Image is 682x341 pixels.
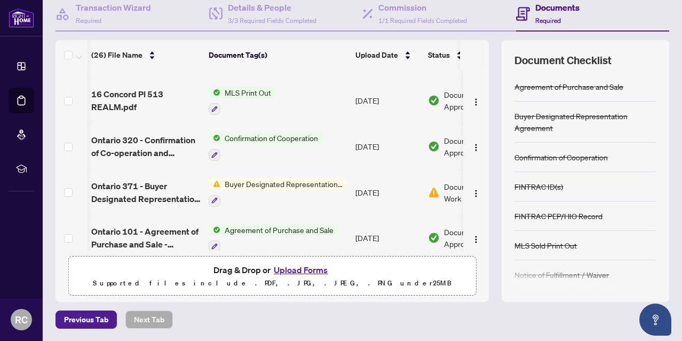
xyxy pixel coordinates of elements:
[64,311,108,328] span: Previous Tab
[220,224,338,236] span: Agreement of Purchase and Sale
[351,215,424,261] td: [DATE]
[351,78,424,124] td: [DATE]
[220,132,322,144] span: Confirmation of Cooperation
[514,269,609,281] div: Notice of Fulfillment / Waiver
[209,132,322,161] button: Status IconConfirmation of Cooperation
[428,187,440,198] img: Document Status
[209,178,220,190] img: Status Icon
[444,135,510,158] span: Document Approved
[514,151,608,163] div: Confirmation of Cooperation
[467,138,485,155] button: Logo
[472,98,480,106] img: Logo
[428,141,440,152] img: Document Status
[472,143,480,152] img: Logo
[378,17,467,25] span: 1/1 Required Fields Completed
[75,277,469,290] p: Supported files include .PDF, .JPG, .JPEG, .PNG under 25 MB
[378,1,467,14] h4: Commission
[15,312,28,327] span: RC
[444,181,510,204] span: Document Needs Work
[9,8,34,28] img: logo
[228,1,316,14] h4: Details & People
[428,95,440,106] img: Document Status
[428,232,440,244] img: Document Status
[535,17,561,25] span: Required
[91,88,200,113] span: 16 Concord Pl 513 REALM.pdf
[514,110,656,134] div: Buyer Designated Representation Agreement
[91,180,200,205] span: Ontario 371 - Buyer Designated Representation Agreement - Authority for Purchase or Lease.pdf
[91,225,200,251] span: Ontario 101 - Agreement of Purchase and Sale - Condominium Resale-20-2.pdf
[351,169,424,215] td: [DATE]
[213,263,331,277] span: Drag & Drop or
[220,178,347,190] span: Buyer Designated Representation Agreement
[204,40,351,70] th: Document Tag(s)
[209,224,220,236] img: Status Icon
[76,17,101,25] span: Required
[76,1,151,14] h4: Transaction Wizard
[87,40,204,70] th: (26) File Name
[639,304,671,336] button: Open asap
[209,178,347,207] button: Status IconBuyer Designated Representation Agreement
[228,17,316,25] span: 3/3 Required Fields Completed
[209,87,275,115] button: Status IconMLS Print Out
[355,49,398,61] span: Upload Date
[514,210,602,222] div: FINTRAC PEP/HIO Record
[69,257,475,296] span: Drag & Drop orUpload FormsSupported files include .PDF, .JPG, .JPEG, .PNG under25MB
[514,53,612,68] span: Document Checklist
[91,134,200,159] span: Ontario 320 - Confirmation of Co-operation and Representation-44-2.pdf
[220,87,275,98] span: MLS Print Out
[55,311,117,329] button: Previous Tab
[351,40,424,70] th: Upload Date
[535,1,580,14] h4: Documents
[467,184,485,201] button: Logo
[428,49,450,61] span: Status
[444,89,510,112] span: Document Approved
[514,81,623,92] div: Agreement of Purchase and Sale
[444,226,510,250] span: Document Approved
[125,311,173,329] button: Next Tab
[91,49,142,61] span: (26) File Name
[467,92,485,109] button: Logo
[209,224,338,253] button: Status IconAgreement of Purchase and Sale
[209,132,220,144] img: Status Icon
[514,181,563,192] div: FINTRAC ID(s)
[351,123,424,169] td: [DATE]
[472,235,480,244] img: Logo
[467,229,485,246] button: Logo
[424,40,514,70] th: Status
[209,87,220,98] img: Status Icon
[472,189,480,198] img: Logo
[514,239,577,251] div: MLS Sold Print Out
[271,263,331,277] button: Upload Forms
